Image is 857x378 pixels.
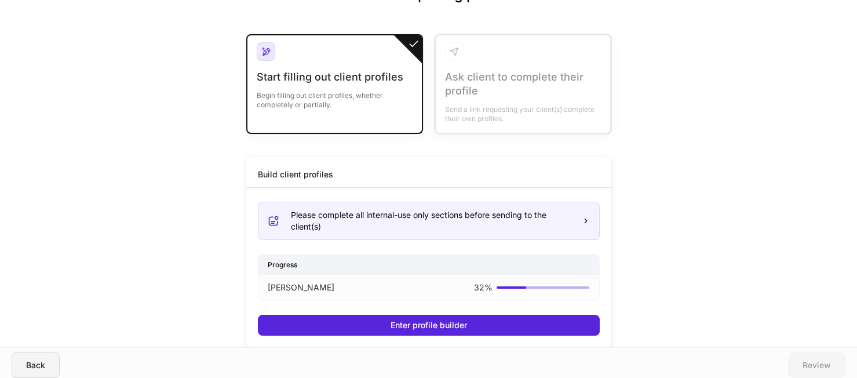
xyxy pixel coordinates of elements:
[258,169,333,180] div: Build client profiles
[473,282,492,293] p: 32 %
[391,321,467,329] div: Enter profile builder
[291,209,572,232] div: Please complete all internal-use only sections before sending to the client(s)
[258,315,600,336] button: Enter profile builder
[12,352,60,378] button: Back
[257,70,413,84] div: Start filling out client profiles
[258,255,599,275] div: Progress
[268,282,334,293] p: [PERSON_NAME]
[257,84,413,110] div: Begin filling out client profiles, whether completely or partially.
[26,361,45,369] div: Back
